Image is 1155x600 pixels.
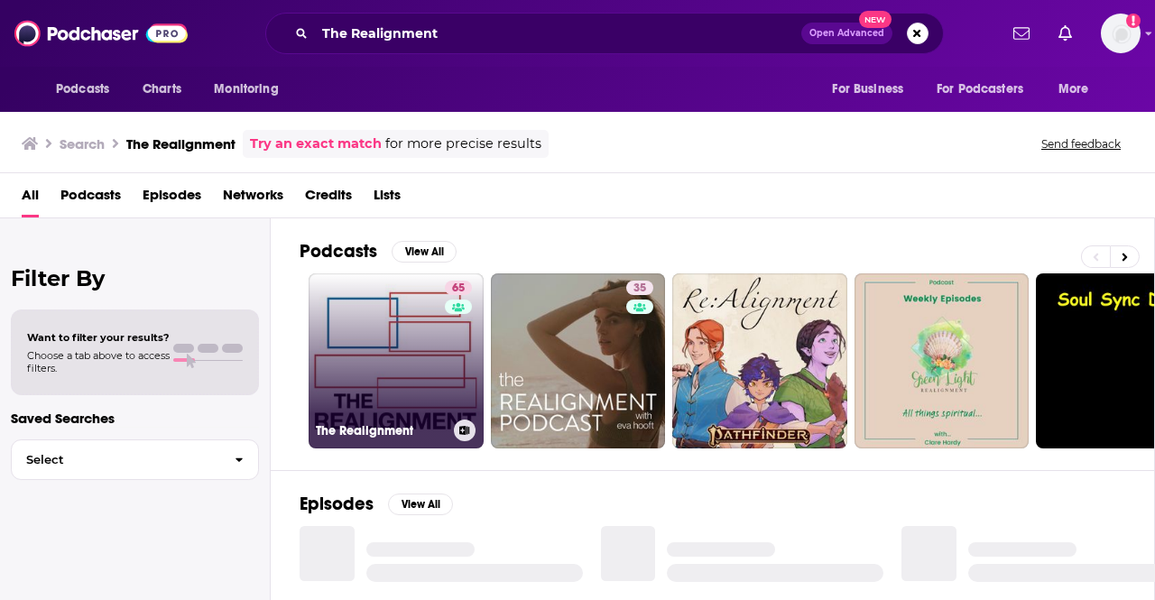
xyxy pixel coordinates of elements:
[1101,14,1141,53] span: Logged in as ClarissaGuerrero
[131,72,192,106] a: Charts
[309,273,484,448] a: 65The Realignment
[300,493,453,515] a: EpisodesView All
[801,23,892,44] button: Open AdvancedNew
[12,454,220,466] span: Select
[305,180,352,217] a: Credits
[374,180,401,217] a: Lists
[11,439,259,480] button: Select
[452,280,465,298] span: 65
[1036,136,1126,152] button: Send feedback
[388,494,453,515] button: View All
[819,72,926,106] button: open menu
[60,180,121,217] a: Podcasts
[223,180,283,217] a: Networks
[27,349,170,374] span: Choose a tab above to access filters.
[445,281,472,295] a: 65
[11,265,259,291] h2: Filter By
[937,77,1023,102] span: For Podcasters
[11,410,259,427] p: Saved Searches
[143,77,181,102] span: Charts
[385,134,541,154] span: for more precise results
[214,77,278,102] span: Monitoring
[1051,18,1079,49] a: Show notifications dropdown
[300,240,377,263] h2: Podcasts
[126,135,236,152] h3: The Realignment
[265,13,944,54] div: Search podcasts, credits, & more...
[1046,72,1112,106] button: open menu
[626,281,653,295] a: 35
[300,493,374,515] h2: Episodes
[250,134,382,154] a: Try an exact match
[1006,18,1037,49] a: Show notifications dropdown
[43,72,133,106] button: open menu
[1101,14,1141,53] img: User Profile
[60,135,105,152] h3: Search
[22,180,39,217] a: All
[633,280,646,298] span: 35
[392,241,457,263] button: View All
[1101,14,1141,53] button: Show profile menu
[832,77,903,102] span: For Business
[143,180,201,217] a: Episodes
[491,273,666,448] a: 35
[14,16,188,51] img: Podchaser - Follow, Share and Rate Podcasts
[56,77,109,102] span: Podcasts
[809,29,884,38] span: Open Advanced
[925,72,1049,106] button: open menu
[1126,14,1141,28] svg: Add a profile image
[1058,77,1089,102] span: More
[315,19,801,48] input: Search podcasts, credits, & more...
[27,331,170,344] span: Want to filter your results?
[300,240,457,263] a: PodcastsView All
[859,11,892,28] span: New
[201,72,301,106] button: open menu
[316,423,447,438] h3: The Realignment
